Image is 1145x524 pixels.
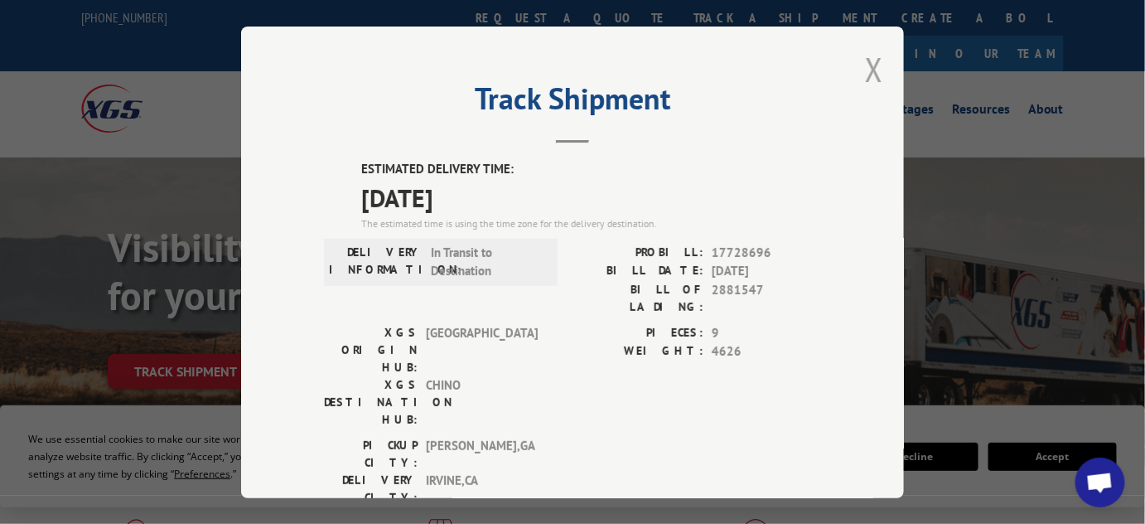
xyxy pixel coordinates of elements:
[572,243,703,262] label: PROBILL:
[712,323,821,342] span: 9
[712,243,821,262] span: 17728696
[324,471,418,506] label: DELIVERY CITY:
[324,87,821,119] h2: Track Shipment
[324,376,418,428] label: XGS DESTINATION HUB:
[361,216,821,230] div: The estimated time is using the time zone for the delivery destination.
[865,47,883,91] button: Close modal
[572,323,703,342] label: PIECES:
[426,436,538,471] span: [PERSON_NAME] , GA
[426,471,538,506] span: IRVINE , CA
[431,243,543,280] span: In Transit to Destination
[361,160,821,179] label: ESTIMATED DELIVERY TIME:
[712,262,821,281] span: [DATE]
[426,376,538,428] span: CHINO
[712,280,821,315] span: 2881547
[329,243,423,280] label: DELIVERY INFORMATION:
[324,436,418,471] label: PICKUP CITY:
[572,342,703,361] label: WEIGHT:
[361,178,821,216] span: [DATE]
[572,280,703,315] label: BILL OF LADING:
[324,323,418,376] label: XGS ORIGIN HUB:
[712,342,821,361] span: 4626
[572,262,703,281] label: BILL DATE:
[1075,458,1125,507] div: Open chat
[426,323,538,376] span: [GEOGRAPHIC_DATA]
